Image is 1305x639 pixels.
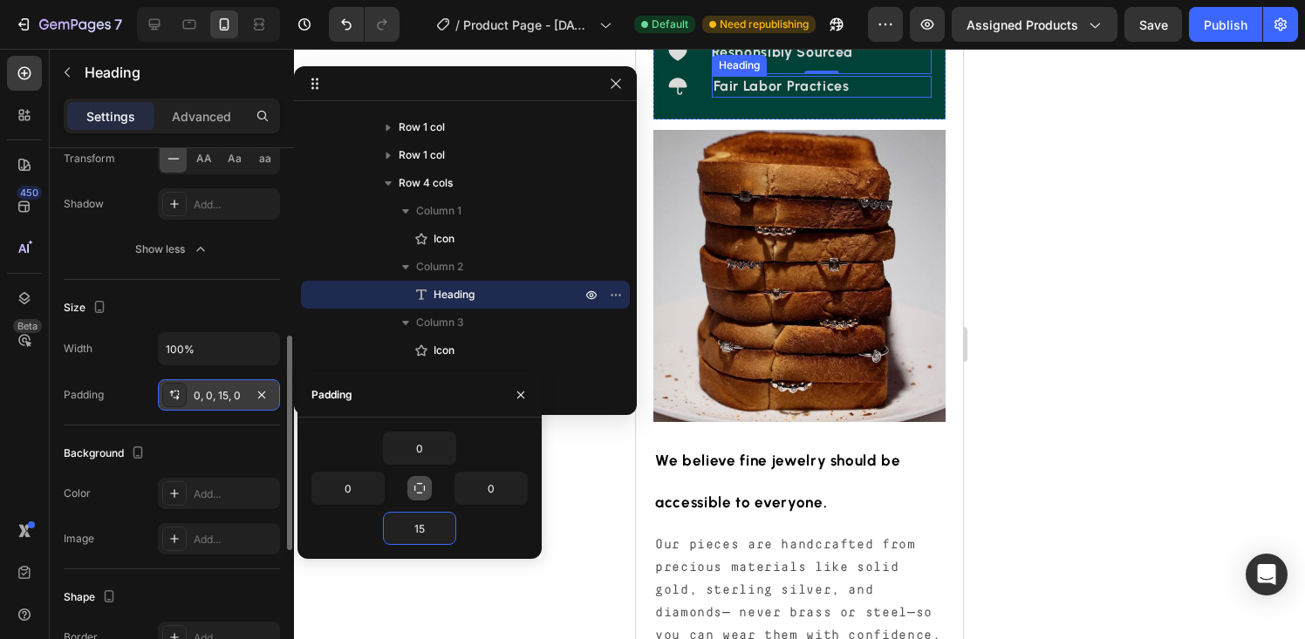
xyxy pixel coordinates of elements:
p: 7 [114,14,122,35]
input: Auto [159,333,279,364]
p: Heading [85,62,273,83]
span: Save [1139,17,1168,32]
span: AA [196,151,212,167]
div: Open Intercom Messenger [1246,554,1288,595]
p: Advanced [172,107,231,126]
strong: Fair Labor Practices [78,29,214,45]
p: Settings [86,107,135,126]
button: Publish [1189,7,1262,42]
span: Row 4 cols [399,174,453,192]
span: aa [259,151,271,167]
span: Icon [434,230,454,248]
input: Auto [312,472,384,504]
span: Column 4 [416,370,464,387]
span: Aa [228,151,242,167]
span: Column 3 [416,314,464,331]
div: Background [64,442,148,466]
button: Show less [64,234,280,265]
span: Default [652,17,688,32]
span: Product Page - [DATE] 16:44:36 [463,16,592,34]
div: Heading [79,9,127,24]
div: 450 [17,186,42,200]
div: Add... [194,532,276,547]
div: Shadow [64,196,104,212]
div: Add... [194,486,276,502]
div: Padding [311,387,352,403]
div: Image [64,531,94,547]
span: Row 1 col [399,146,445,164]
input: Auto [384,513,455,544]
span: Icon [434,342,454,359]
div: Padding [64,387,104,403]
div: Shape [64,586,120,609]
span: Column 2 [416,258,463,275]
span: Row 1 col [399,119,445,136]
div: Show less [135,241,209,258]
div: Beta [13,319,42,333]
div: Publish [1204,16,1247,34]
div: Size [64,296,110,320]
span: Column 1 [416,202,461,220]
span: Heading [434,286,475,303]
iframe: Design area [636,49,963,639]
div: Undo/Redo [329,7,400,42]
div: Add... [194,197,276,213]
span: Assigned Products [967,16,1078,34]
div: 0, 0, 15, 0 [194,388,244,404]
div: Transform [64,151,115,167]
div: Color [64,486,91,501]
span: / [455,16,460,34]
button: 7 [7,7,130,42]
button: Save [1124,7,1182,42]
span: Need republishing [720,17,809,32]
button: Assigned Products [952,7,1117,42]
span: Our pieces are handcrafted from precious materials like solid gold, sterling silver, and diamonds... [19,489,304,594]
input: Auto [455,472,527,504]
img: gempages_580629265846895529-891f0851-f785-456b-a7a4-3039cbb2a2f6.jpg [17,81,310,373]
span: We believe fine jewelry should be accessible to everyone. [19,403,265,462]
input: Auto [384,432,455,464]
div: Width [64,341,92,357]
